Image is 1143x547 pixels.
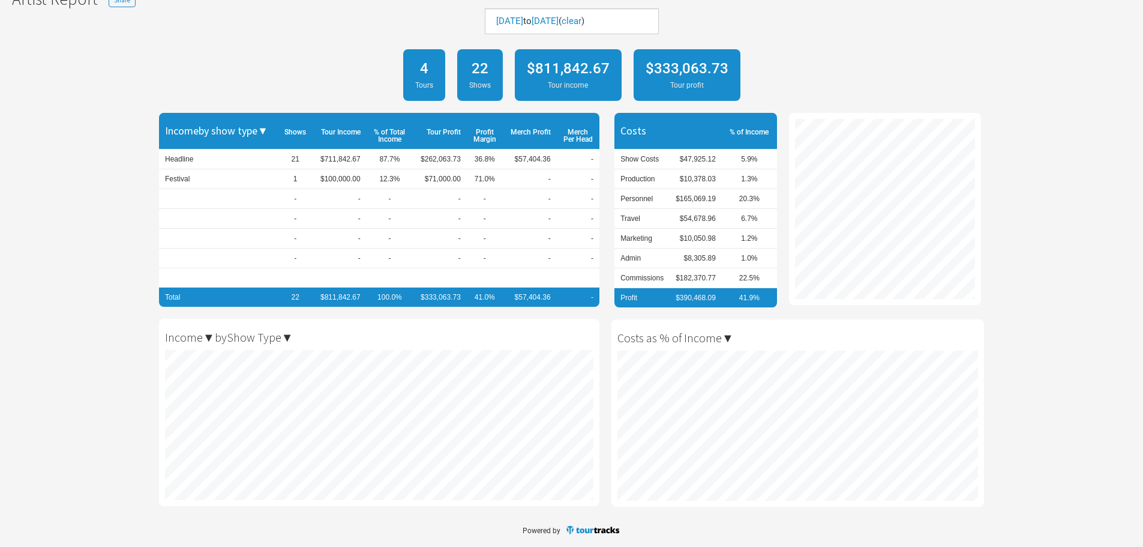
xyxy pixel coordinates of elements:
[557,189,599,208] td: -
[557,149,599,169] td: -
[458,254,461,262] span: -
[557,287,599,307] td: -
[278,208,313,228] td: -
[367,149,413,169] td: 87.7%
[503,208,557,228] td: -
[469,61,491,76] div: 22
[496,16,523,26] a: [DATE]
[617,330,722,345] span: Costs as % of Income
[614,149,670,169] td: Show Costs
[532,16,559,26] a: [DATE]
[557,113,599,150] th: Merch Per Head
[475,155,495,163] span: 36.8%
[421,293,461,301] span: $333,063.73
[278,169,313,189] td: 1
[257,124,268,138] span: ▼
[670,149,722,169] td: $47,925.12
[670,228,722,248] td: $10,050.98
[367,248,413,268] td: -
[203,330,215,345] span: ▼
[475,293,495,301] span: 41.0%
[413,113,467,150] th: Tour Profit
[159,169,278,189] td: Festival
[165,331,593,344] h2: Income by Show Type
[527,82,610,89] div: Tour income
[670,189,722,208] td: $165,069.19
[722,228,777,248] td: 1.2%
[458,195,461,203] span: -
[367,169,413,189] td: 12.3%
[722,113,777,149] th: % of Income
[670,248,722,268] td: $8,305.89
[527,61,610,76] div: $811,842.67
[722,330,734,345] span: ▼
[646,61,728,76] div: $333,063.73
[614,228,670,248] td: Marketing
[425,175,461,183] span: $71,000.00
[313,228,367,248] td: -
[475,175,495,183] span: 71.0%
[484,195,486,203] span: -
[562,16,581,26] a: clear
[503,189,557,208] td: -
[722,208,777,228] td: 6.7%
[281,330,293,345] span: ▼
[458,214,461,223] span: -
[421,155,461,163] span: $262,063.73
[614,268,670,288] td: Commissions
[313,169,367,189] td: $100,000.00
[278,189,313,208] td: -
[313,248,367,268] td: -
[415,61,433,76] div: 4
[646,82,728,89] div: Tour profit
[614,248,670,268] td: Admin
[484,214,486,223] span: -
[503,113,557,150] th: Merch Profit
[670,208,722,228] td: $54,678.96
[670,169,722,189] td: $10,378.03
[557,228,599,248] td: -
[722,268,777,288] td: 22.5%
[565,525,620,535] img: TourTracks
[722,169,777,189] td: 1.3%
[722,149,777,169] td: 5.9%
[313,189,367,208] td: -
[614,288,670,307] td: Profit
[503,248,557,268] td: -
[559,15,584,28] div: ( )
[503,149,557,169] td: $57,404.36
[313,287,367,307] td: $811,842.67
[278,113,313,150] th: Shows
[557,248,599,268] td: -
[722,189,777,208] td: 20.3%
[557,208,599,228] td: -
[469,82,491,89] div: Shows
[722,288,777,307] td: 41.9%
[503,287,557,307] td: $57,404.36
[313,149,367,169] td: $711,842.67
[503,228,557,248] td: -
[670,288,722,307] td: $390,468.09
[415,82,433,89] div: Tours
[523,15,532,28] span: to
[614,189,670,208] td: Personnel
[614,169,670,189] td: Production
[523,526,560,534] span: Powered by
[159,149,278,169] td: Headline
[467,113,503,150] th: Profit Margin
[367,287,413,307] td: 100.0%
[278,248,313,268] td: -
[367,113,413,150] th: % of Total Income
[278,287,313,307] td: 22
[278,228,313,248] td: -
[557,169,599,189] td: -
[722,248,777,268] td: 1.0%
[367,189,413,208] td: -
[278,149,313,169] td: 21
[614,208,670,228] td: Travel
[670,268,722,288] td: $182,370.77
[484,254,486,262] span: -
[484,234,486,243] span: -
[620,125,664,137] h3: Costs
[458,234,461,243] span: -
